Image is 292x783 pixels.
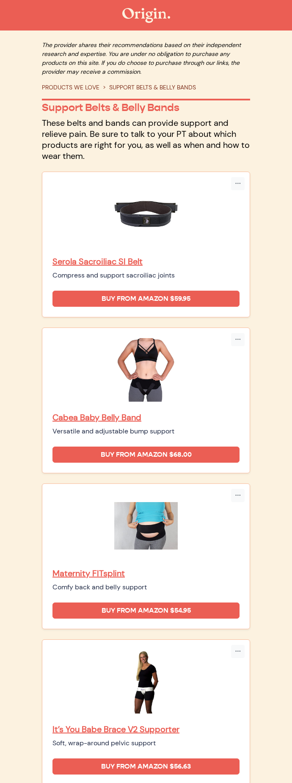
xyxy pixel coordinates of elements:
img: Cabea Baby Belly Band [114,338,178,402]
p: The provider shares their recommendations based on their independent research and expertise. You ... [42,41,250,76]
li: SUPPORT BELTS & BELLY BANDS [99,83,196,92]
img: It’s You Babe Brace V2 Supporter [114,650,178,714]
div: Versatile and adjustable bump support [52,426,240,436]
img: Serola Sacroiliac SI Belt [114,182,178,246]
p: These belts and bands can provide support and relieve pain. Be sure to talk to your PT about whic... [42,117,250,161]
a: It’s You Babe Brace V2 Supporter [52,724,240,735]
a: PRODUCTS WE LOVE [42,83,99,91]
img: The Origin Shop [122,8,170,23]
a: Buy from Amazon $59.95 [52,291,240,307]
a: Maternity FITsplint [52,568,240,579]
a: Buy from Amazon $56.63 [52,758,240,775]
a: Buy from Amazon $68.00 [52,447,240,463]
a: Cabea Baby Belly Band [52,412,240,423]
p: Support Belts & Belly Bands [42,101,250,114]
div: Soft, wrap-around pelvic support [52,738,240,748]
a: Serola Sacroiliac SI Belt [52,256,240,267]
div: Compress and support sacroiliac joints [52,270,240,280]
div: Comfy back and belly support [52,582,240,592]
a: Buy from Amazon $54.95 [52,603,240,619]
img: Maternity FITsplint [114,494,178,558]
